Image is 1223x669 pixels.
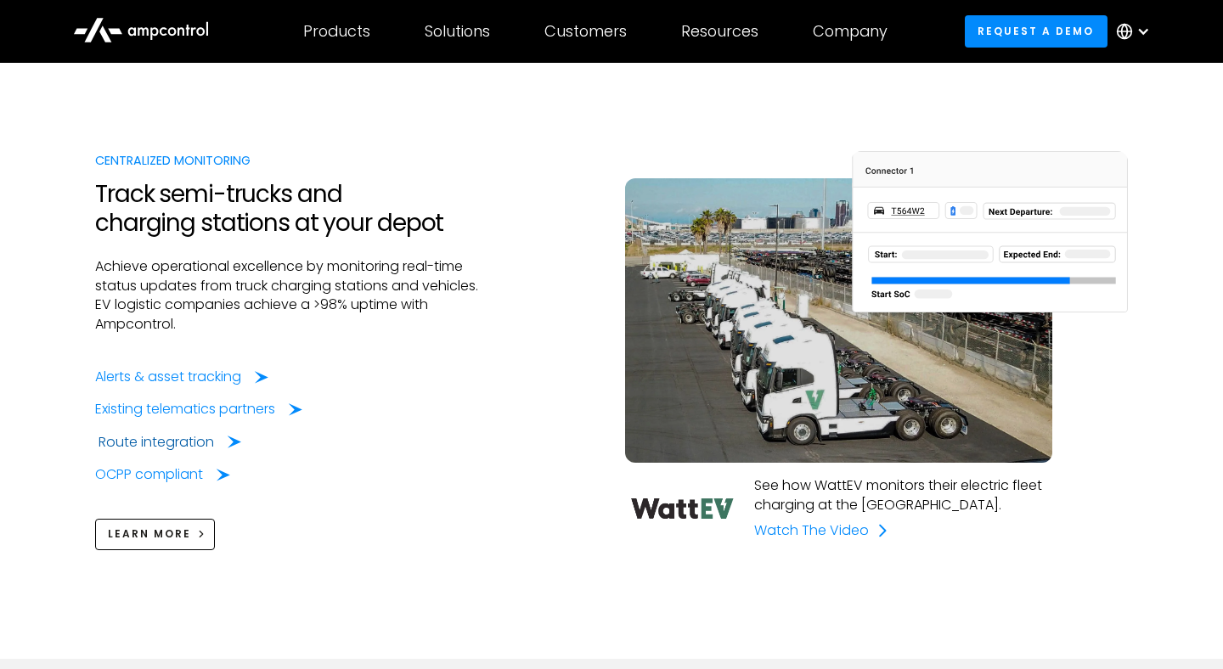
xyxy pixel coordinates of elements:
[965,15,1107,47] a: Request a demo
[95,368,268,386] a: Alerts & asset tracking
[681,22,758,41] div: Resources
[813,22,888,41] div: Company
[754,521,869,540] div: Watch The Video
[95,400,275,419] div: Existing telematics partners
[95,257,498,334] p: Achieve operational excellence by monitoring real-time status updates from truck charging station...
[95,519,215,550] a: Learn More
[754,476,1052,514] p: See how WattEV monitors their electric fleet charging at the [GEOGRAPHIC_DATA].
[754,521,889,540] a: Watch The Video
[95,465,230,484] a: OCPP compliant
[425,22,490,41] div: Solutions
[625,178,1052,463] img: WattEV Semi-Truck charging site at port of Long Beach with Ampcontrol
[99,433,214,452] div: Route integration
[95,400,302,419] a: Existing telematics partners
[544,22,627,41] div: Customers
[303,22,370,41] div: Products
[625,476,734,540] img: WattEV logo
[95,180,498,237] h2: Track semi-trucks and charging stations at your depot
[95,465,203,484] div: OCPP compliant
[108,526,191,541] span: Learn More
[95,151,498,170] div: Centralized Monitoring
[95,368,241,386] div: Alerts & asset tracking
[99,433,241,452] a: Route integration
